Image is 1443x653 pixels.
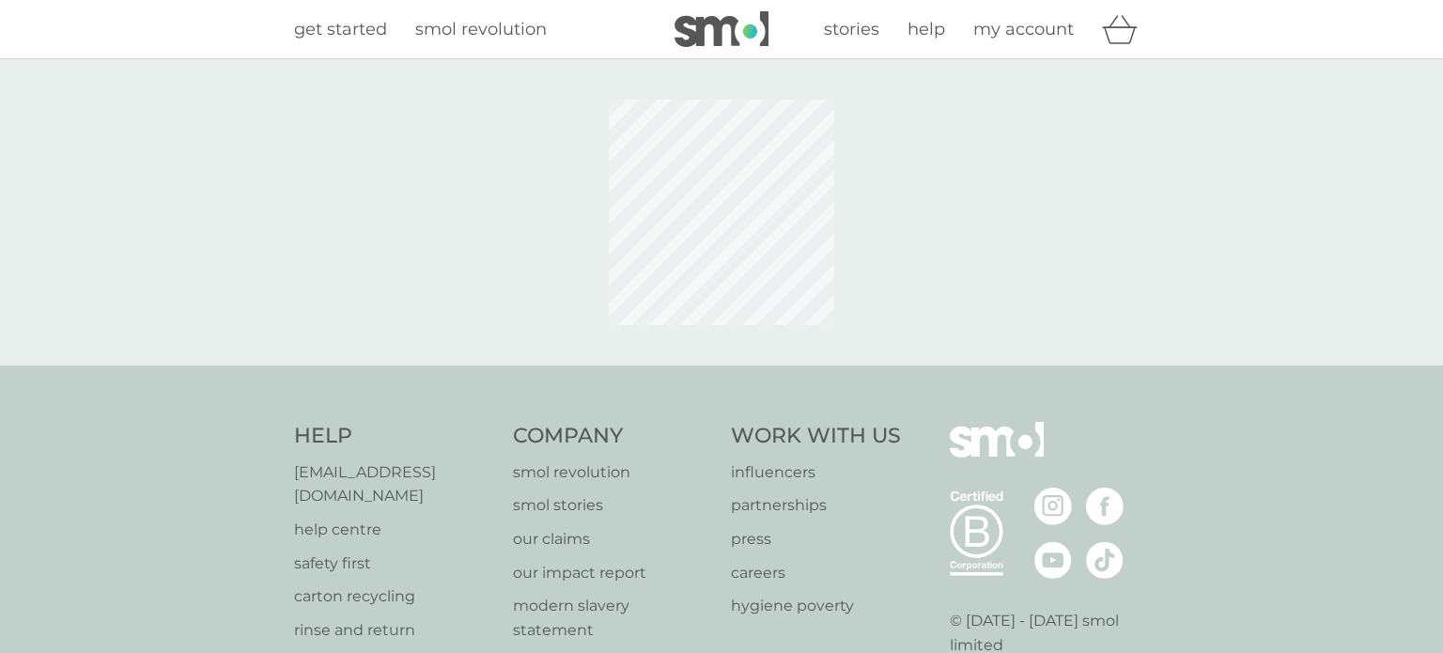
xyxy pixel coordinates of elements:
[294,16,387,43] a: get started
[973,16,1074,43] a: my account
[731,594,901,618] a: hygiene poverty
[294,584,494,609] a: carton recycling
[731,527,901,552] a: press
[513,422,713,451] h4: Company
[294,422,494,451] h4: Help
[415,19,547,39] span: smol revolution
[513,594,713,642] a: modern slavery statement
[731,561,901,585] a: careers
[1034,488,1072,525] img: visit the smol Instagram page
[1102,10,1149,48] div: basket
[824,19,879,39] span: stories
[675,11,768,47] img: smol
[294,552,494,576] a: safety first
[908,19,945,39] span: help
[950,422,1044,486] img: smol
[294,618,494,643] a: rinse and return
[824,16,879,43] a: stories
[908,16,945,43] a: help
[294,460,494,508] a: [EMAIL_ADDRESS][DOMAIN_NAME]
[973,19,1074,39] span: my account
[513,527,713,552] a: our claims
[731,460,901,485] a: influencers
[415,16,547,43] a: smol revolution
[294,19,387,39] span: get started
[513,493,713,518] a: smol stories
[731,493,901,518] a: partnerships
[1086,541,1124,579] img: visit the smol Tiktok page
[294,518,494,542] a: help centre
[513,460,713,485] a: smol revolution
[1086,488,1124,525] img: visit the smol Facebook page
[513,561,713,585] a: our impact report
[731,422,901,451] h4: Work With Us
[1034,541,1072,579] img: visit the smol Youtube page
